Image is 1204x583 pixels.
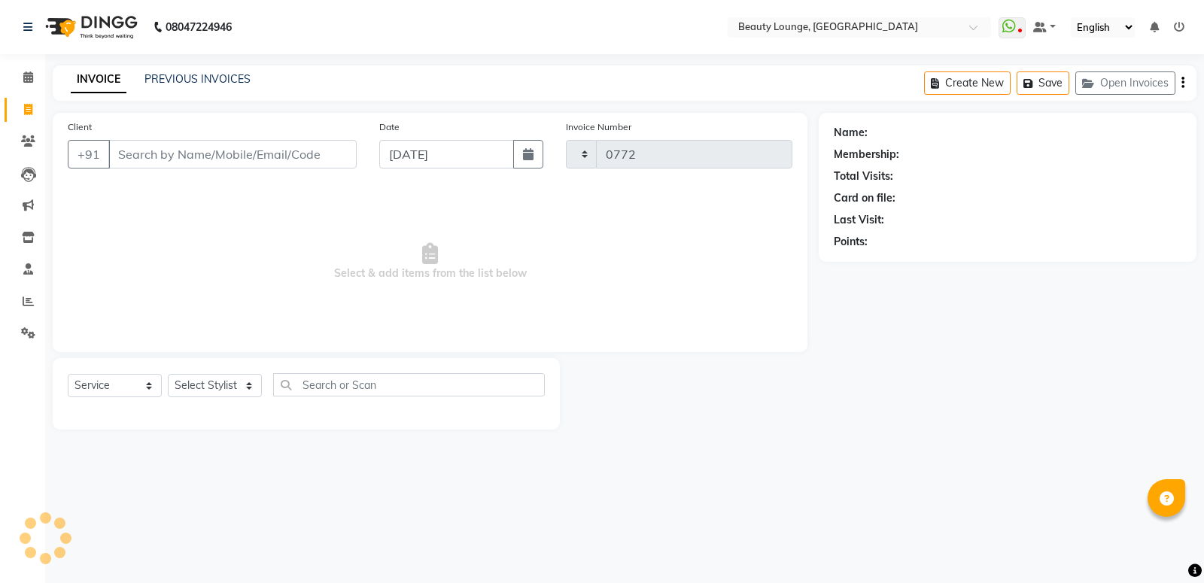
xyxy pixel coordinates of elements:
a: INVOICE [71,66,126,93]
div: Last Visit: [834,212,884,228]
span: Select & add items from the list below [68,187,792,337]
div: Points: [834,234,868,250]
a: PREVIOUS INVOICES [144,72,251,86]
label: Date [379,120,400,134]
div: Total Visits: [834,169,893,184]
input: Search or Scan [273,373,545,396]
button: Save [1017,71,1069,95]
b: 08047224946 [166,6,232,48]
img: logo [38,6,141,48]
input: Search by Name/Mobile/Email/Code [108,140,357,169]
button: Create New [924,71,1011,95]
label: Invoice Number [566,120,631,134]
div: Card on file: [834,190,895,206]
label: Client [68,120,92,134]
button: +91 [68,140,110,169]
div: Name: [834,125,868,141]
div: Membership: [834,147,899,162]
button: Open Invoices [1075,71,1175,95]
